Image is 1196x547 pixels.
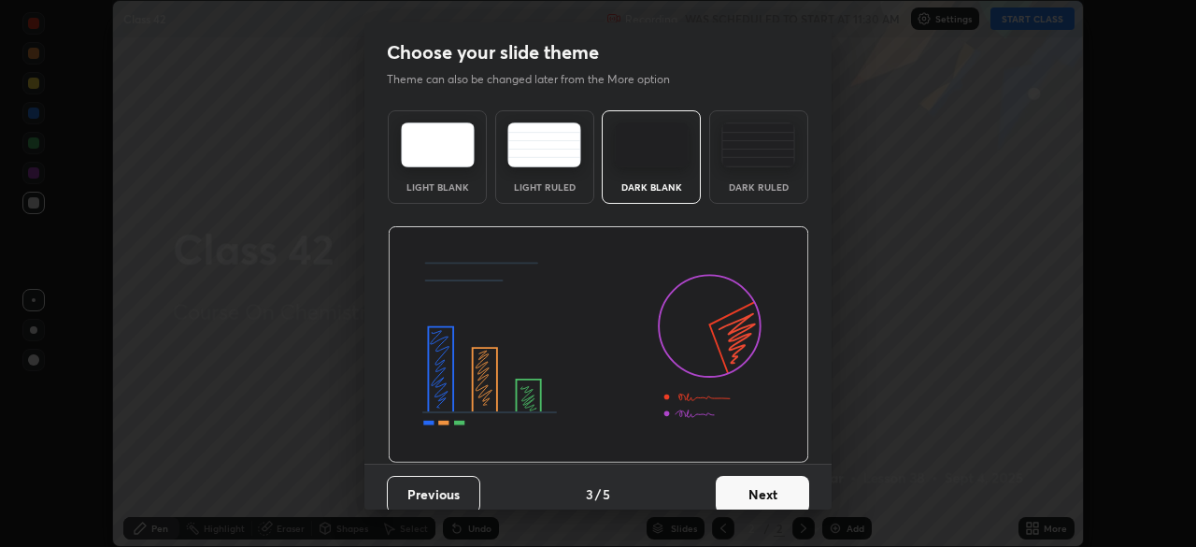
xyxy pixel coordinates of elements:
div: Dark Ruled [721,182,796,192]
img: darkThemeBanner.d06ce4a2.svg [388,226,809,464]
h4: 5 [603,484,610,504]
h4: / [595,484,601,504]
img: darkRuledTheme.de295e13.svg [721,122,795,167]
button: Previous [387,476,480,513]
button: Next [716,476,809,513]
p: Theme can also be changed later from the More option [387,71,690,88]
img: darkTheme.f0cc69e5.svg [615,122,689,167]
div: Light Ruled [507,182,582,192]
h2: Choose your slide theme [387,40,599,65]
img: lightTheme.e5ed3b09.svg [401,122,475,167]
img: lightRuledTheme.5fabf969.svg [507,122,581,167]
h4: 3 [586,484,593,504]
div: Light Blank [400,182,475,192]
div: Dark Blank [614,182,689,192]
